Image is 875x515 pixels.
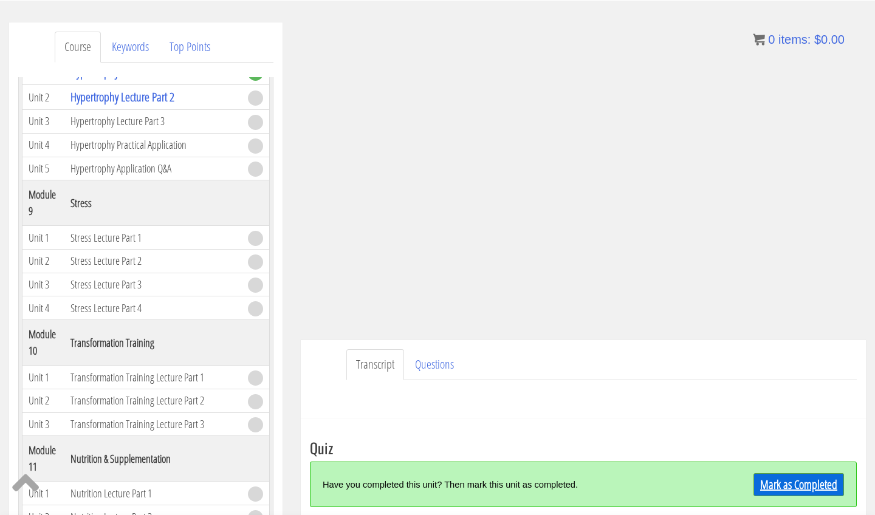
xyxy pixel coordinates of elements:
[64,320,242,366] th: Transformation Training
[310,440,857,455] h3: Quiz
[22,366,65,389] td: Unit 1
[70,89,174,105] a: Hypertrophy Lecture Part 2
[346,349,404,380] a: Transcript
[323,471,707,497] div: Have you completed this unit? Then mark this unit as completed.
[64,157,242,180] td: Hypertrophy Application Q&A
[64,482,242,505] td: Nutrition Lecture Part 1
[22,320,65,366] th: Module 10
[814,33,845,46] bdi: 0.00
[160,32,220,63] a: Top Points
[22,273,65,296] td: Unit 3
[22,436,65,482] th: Module 11
[55,32,101,63] a: Course
[22,389,65,412] td: Unit 2
[22,296,65,320] td: Unit 4
[22,180,65,226] th: Module 9
[64,133,242,157] td: Hypertrophy Practical Application
[64,273,242,296] td: Stress Lecture Part 3
[814,33,821,46] span: $
[405,349,464,380] a: Questions
[64,436,242,482] th: Nutrition & Supplementation
[64,226,242,250] td: Stress Lecture Part 1
[22,226,65,250] td: Unit 1
[102,32,159,63] a: Keywords
[753,33,845,46] a: 0 items: $0.00
[64,389,242,412] td: Transformation Training Lecture Part 2
[778,33,811,46] span: items:
[753,473,844,496] a: Mark as Completed
[22,412,65,436] td: Unit 3
[22,110,65,134] td: Unit 3
[64,180,242,226] th: Stress
[768,33,775,46] span: 0
[64,296,242,320] td: Stress Lecture Part 4
[64,250,242,273] td: Stress Lecture Part 2
[64,366,242,389] td: Transformation Training Lecture Part 1
[22,133,65,157] td: Unit 4
[64,110,242,134] td: Hypertrophy Lecture Part 3
[753,33,765,46] img: icon11.png
[22,250,65,273] td: Unit 2
[64,412,242,436] td: Transformation Training Lecture Part 3
[22,157,65,180] td: Unit 5
[22,85,65,110] td: Unit 2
